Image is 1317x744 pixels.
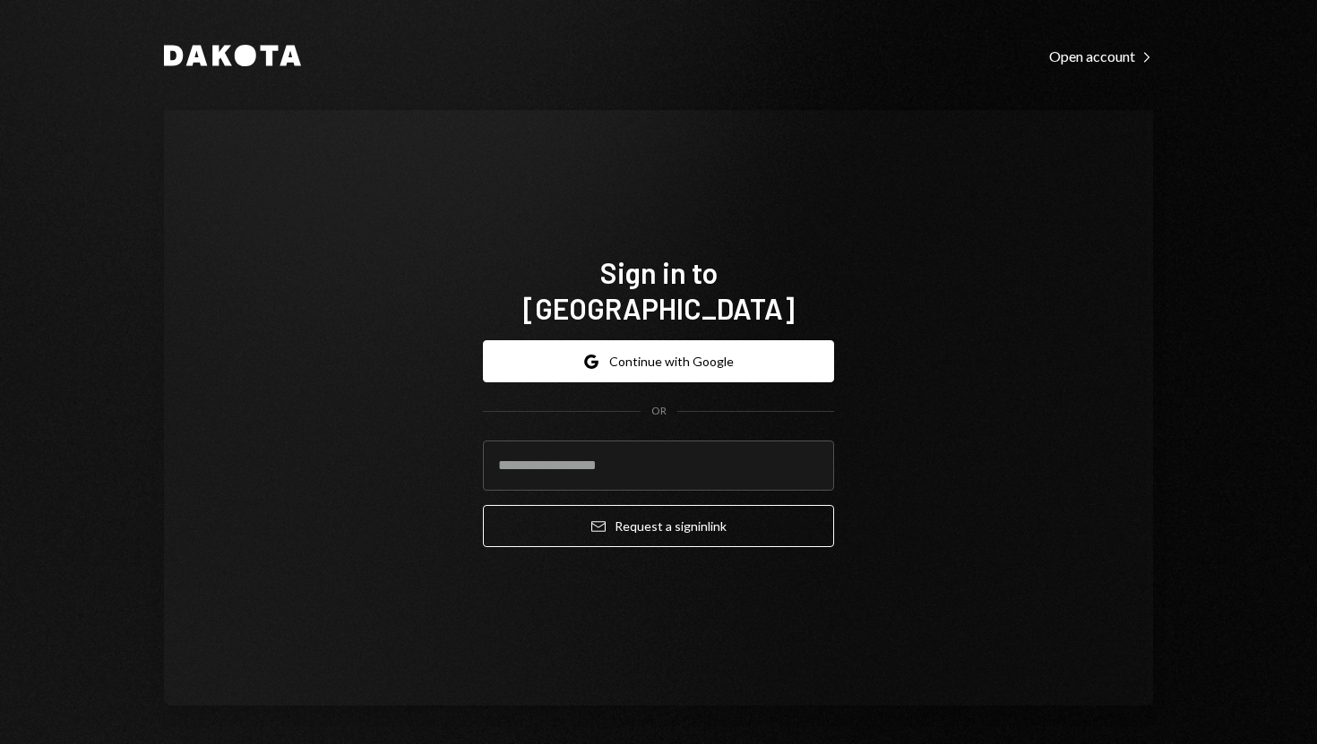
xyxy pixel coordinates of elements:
[483,340,834,382] button: Continue with Google
[483,505,834,547] button: Request a signinlink
[1049,46,1153,65] a: Open account
[651,404,667,419] div: OR
[483,254,834,326] h1: Sign in to [GEOGRAPHIC_DATA]
[1049,47,1153,65] div: Open account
